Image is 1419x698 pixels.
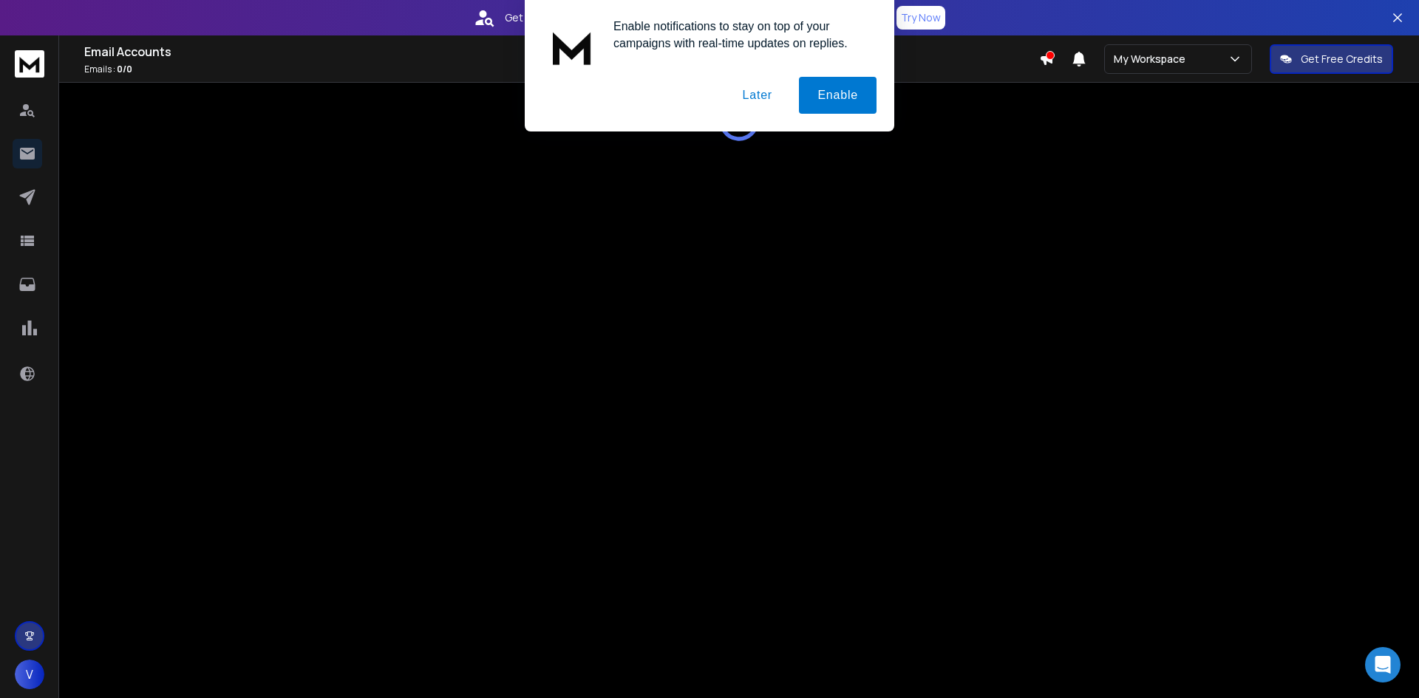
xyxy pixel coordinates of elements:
button: V [15,660,44,689]
div: Enable notifications to stay on top of your campaigns with real-time updates on replies. [602,18,877,52]
div: Open Intercom Messenger [1365,647,1401,682]
button: Enable [799,77,877,114]
button: Later [724,77,790,114]
img: notification icon [542,18,602,77]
